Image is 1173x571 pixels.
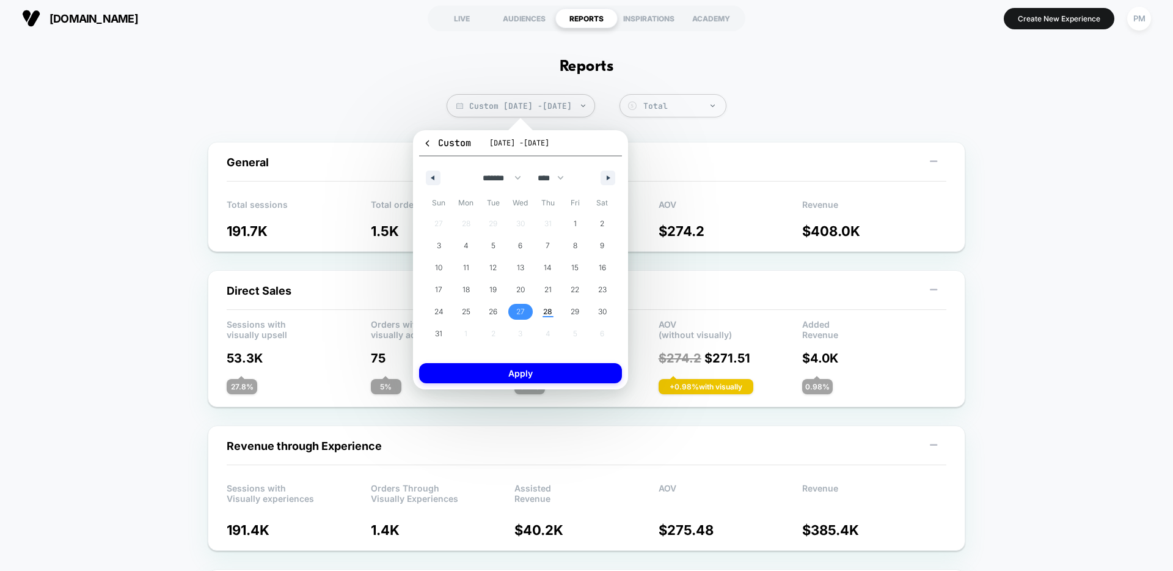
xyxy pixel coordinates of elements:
span: [DATE] - [DATE] [489,138,549,148]
span: Revenue through Experience [227,440,382,452]
button: 26 [480,301,507,323]
button: 21 [534,279,561,301]
p: Added Revenue [802,319,946,337]
span: 1 [574,213,577,235]
span: 6 [518,235,522,257]
p: 1.5K [371,223,515,239]
p: Orders Through Visually Experiences [371,483,515,501]
span: Mon [453,193,480,213]
button: 7 [534,235,561,257]
button: 24 [425,301,453,323]
p: Orders with visually added products [371,319,515,337]
p: AOV [659,199,803,218]
p: Assisted Revenue [514,483,659,501]
p: 191.7K [227,223,371,239]
span: 12 [489,257,497,279]
span: 14 [544,257,552,279]
button: 14 [534,257,561,279]
p: $ 385.4K [802,522,946,538]
tspan: $ [630,103,634,109]
button: 1 [561,213,589,235]
span: 24 [434,301,444,323]
button: 22 [561,279,589,301]
button: 17 [425,279,453,301]
span: [DOMAIN_NAME] [49,12,138,25]
span: 27 [516,301,525,323]
p: Revenue [802,199,946,218]
div: + 0.98 % with visually [659,379,753,394]
button: Custom[DATE] -[DATE] [419,136,622,157]
button: 25 [453,301,480,323]
button: 4 [453,235,480,257]
span: 15 [571,257,579,279]
span: 19 [489,279,497,301]
span: 3 [437,235,441,257]
button: 18 [453,279,480,301]
div: INSPIRATIONS [618,9,680,28]
button: 10 [425,257,453,279]
span: Fri [561,193,589,213]
span: 5 [491,235,495,257]
button: Apply [419,363,622,383]
span: Thu [534,193,561,213]
p: 75 [371,351,515,366]
span: 13 [517,257,524,279]
p: $ 274.2 [659,223,803,239]
p: 191.4K [227,522,371,538]
img: end [581,105,585,107]
img: Visually logo [22,9,40,28]
span: 2 [600,213,604,235]
button: [DOMAIN_NAME] [18,9,142,28]
h1: Reports [560,58,613,76]
span: 16 [599,257,606,279]
button: 9 [588,235,616,257]
button: 30 [588,301,616,323]
span: 8 [573,235,577,257]
button: 28 [534,301,561,323]
div: PM [1127,7,1151,31]
p: $ 40.2K [514,522,659,538]
span: Direct Sales [227,284,291,297]
span: 21 [544,279,552,301]
span: General [227,156,269,169]
button: 3 [425,235,453,257]
span: 4 [464,235,469,257]
div: AUDIENCES [493,9,555,28]
button: 16 [588,257,616,279]
p: Revenue [802,483,946,501]
button: 19 [480,279,507,301]
span: Sun [425,193,453,213]
button: 11 [453,257,480,279]
button: 13 [507,257,535,279]
span: 28 [543,301,552,323]
button: 12 [480,257,507,279]
button: 27 [507,301,535,323]
button: 23 [588,279,616,301]
p: Sessions with visually upsell [227,319,371,337]
p: 53.3K [227,351,371,366]
span: Custom [423,137,471,149]
button: 20 [507,279,535,301]
div: ACADEMY [680,9,742,28]
button: 31 [425,323,453,345]
span: 26 [489,301,497,323]
div: LIVE [431,9,493,28]
span: 29 [571,301,579,323]
p: AOV [659,483,803,501]
span: 10 [435,257,442,279]
span: 11 [463,257,469,279]
span: 9 [600,235,604,257]
button: 15 [561,257,589,279]
div: REPORTS [555,9,618,28]
span: Custom [DATE] - [DATE] [447,94,595,117]
span: 23 [598,279,607,301]
div: 27.8 % [227,379,257,394]
span: 17 [435,279,442,301]
span: Wed [507,193,535,213]
span: 25 [462,301,470,323]
p: $ 4.0K [802,351,946,366]
p: $ 275.48 [659,522,803,538]
img: calendar [456,103,463,109]
span: 31 [435,323,442,345]
p: Total orders [371,199,515,218]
